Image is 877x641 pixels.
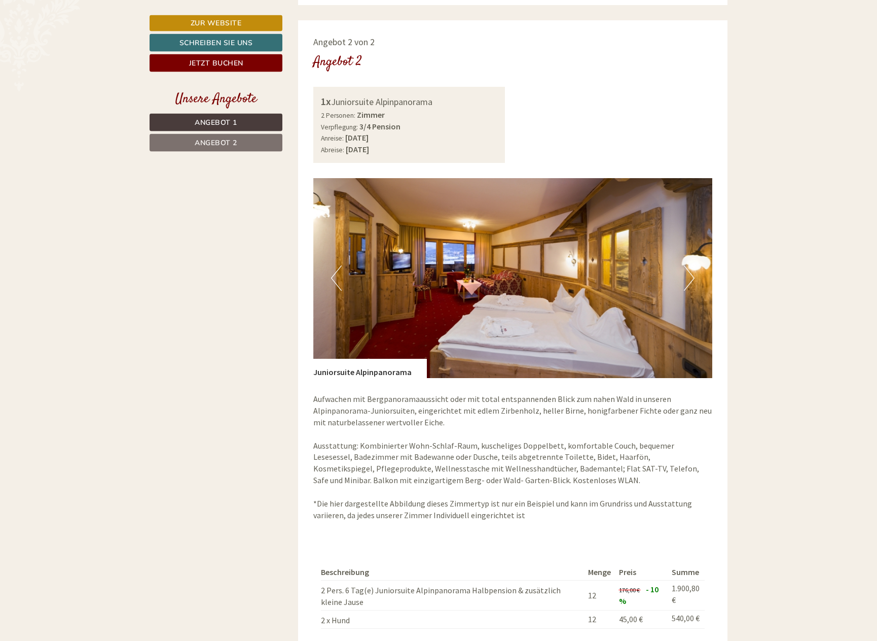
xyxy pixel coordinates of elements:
[619,586,640,594] span: 176,00 €
[359,121,400,131] b: 3/4 Pension
[331,265,342,291] button: Previous
[321,610,584,628] td: 2 x Hund
[313,393,713,521] p: Aufwachen mit Bergpanoramaaussicht oder mit total entspannenden Blick zum nahen Wald in unseren A...
[357,110,385,120] b: Zimmer
[584,564,615,580] th: Menge
[150,34,282,52] a: Schreiben Sie uns
[321,564,584,580] th: Beschreibung
[238,27,392,58] div: Guten Tag, wie können wir Ihnen helfen?
[668,581,705,611] td: 1.900,80 €
[321,95,331,108] b: 1x
[313,359,427,378] div: Juniorsuite Alpinpanorama
[615,564,668,580] th: Preis
[195,138,237,148] span: Angebot 2
[313,178,713,378] img: image
[684,265,695,291] button: Next
[321,134,344,143] small: Anreise:
[584,581,615,611] td: 12
[321,146,344,154] small: Abreise:
[668,564,705,580] th: Summe
[321,111,355,120] small: 2 Personen:
[321,581,584,611] td: 2 Pers. 6 Tag(e) Juniorsuite Alpinpanorama Halbpension & zusätzlich kleine Jause
[150,90,282,109] div: Unsere Angebote
[584,610,615,628] td: 12
[195,118,237,127] span: Angebot 1
[321,94,498,109] div: Juniorsuite Alpinpanorama
[668,610,705,628] td: 540,00 €
[619,614,643,624] span: 45,00 €
[243,29,384,38] div: Sie
[321,123,358,131] small: Verpflegung:
[346,144,369,154] b: [DATE]
[243,49,384,56] small: 10:38
[150,15,282,31] a: Zur Website
[173,8,227,25] div: Mittwoch
[345,132,369,143] b: [DATE]
[150,54,282,72] a: Jetzt buchen
[313,53,362,72] div: Angebot 2
[313,36,375,48] span: Angebot 2 von 2
[339,267,399,285] button: Senden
